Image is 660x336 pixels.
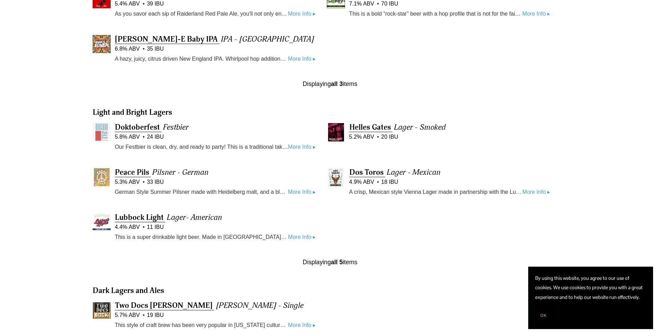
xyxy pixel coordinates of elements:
[143,178,164,186] span: 33 IBU
[93,123,111,141] img: Doktoberfest
[115,143,288,152] p: Our Festbier is clean, dry, and ready to party! This is a traditional take on the world's most fa...
[167,213,222,222] span: Lager- American
[115,188,288,197] p: German Style Summer Pilsner made with Heidelberg malt, and a blend of Hüll Melon / Mandarina Bava...
[115,34,220,44] a: [PERSON_NAME]-E Baby IPA
[377,178,398,186] span: 18 IBU
[522,9,550,18] a: More Info
[115,233,288,242] p: This is a super drinkable light beer. Made in [GEOGRAPHIC_DATA] [GEOGRAPHIC_DATA]. Perfect for wa...
[115,301,214,310] a: Two Docs [PERSON_NAME]
[115,167,151,177] a: Peace Pils
[115,311,140,319] span: 5.7% ABV
[394,122,446,132] span: Lager - Smoked
[93,168,111,186] img: Peace Pils
[93,286,568,296] h3: Dark Lagers and Ales
[143,311,164,319] span: 19 IBU
[87,80,573,88] div: Displaying items
[540,313,547,318] span: OK
[349,188,522,197] p: A crisp, Mexican style Vienna Lager made in partnership with the Lubbock Matadors
[115,167,149,177] span: Peace Pils
[331,259,343,266] b: all 5
[93,301,111,319] img: Two Docs Bock
[93,107,568,118] h3: Light and Bright Lagers
[349,178,374,186] span: 4.9% ABV
[288,143,316,152] a: More Info
[93,35,111,53] img: Hayes-E Baby IPA
[349,9,522,18] p: This is a bold “rock-star” beer with a hop profile that is not for the faint of heart. We feel th...
[377,133,398,141] span: 20 IBU
[115,122,160,132] span: Doktoberfest
[331,80,343,87] b: all 3
[115,122,162,132] a: Doktoberfest
[288,54,316,63] a: More Info
[115,213,165,222] a: Lubbock Light
[522,188,550,197] a: More Info
[115,213,164,222] span: Lubbock Light
[221,34,314,44] span: IPA - [GEOGRAPHIC_DATA]
[535,309,552,322] button: OK
[115,321,288,330] p: This style of craft brew has been very popular in [US_STATE] culture for years and is our West [U...
[163,122,189,132] span: Festbier
[535,274,646,302] p: By using this website, you agree to our use of cookies. We use cookies to provide you with a grea...
[288,188,316,197] a: More Info
[152,167,208,177] span: Pilsner - German
[327,123,345,141] img: Helles Gates
[143,223,164,231] span: 11 IBU
[115,301,213,310] span: Two Docs [PERSON_NAME]
[115,45,140,53] span: 6.8% ABV
[143,45,164,53] span: 35 IBU
[115,54,288,63] p: A hazy, juicy, citrus driven New England IPA. Whirlpool hop additions of Azacca, Citra, and Mosai...
[115,223,140,231] span: 4.4% ABV
[87,258,573,266] div: Displaying items
[115,34,218,44] span: [PERSON_NAME]-E Baby IPA
[528,267,653,329] section: Cookie banner
[349,167,384,177] span: Dos Toros
[387,167,440,177] span: Lager - Mexican
[327,168,345,186] img: Dos Toros
[349,122,393,132] a: Helles Gates
[349,122,391,132] span: Helles Gates
[288,233,316,242] a: More Info
[93,213,111,231] img: Lubbock Light
[216,301,303,310] span: [PERSON_NAME] - Single
[115,133,140,141] span: 5.8% ABV
[349,133,374,141] span: 5.2% ABV
[115,9,288,18] p: As you savor each sip of Raiderland Red Pale Ale, you'll not only enjoy the craftsmanship of Two ...
[143,133,164,141] span: 24 IBU
[288,321,316,330] a: More Info
[115,178,140,186] span: 5.3% ABV
[349,167,385,177] a: Dos Toros
[288,9,316,18] a: More Info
